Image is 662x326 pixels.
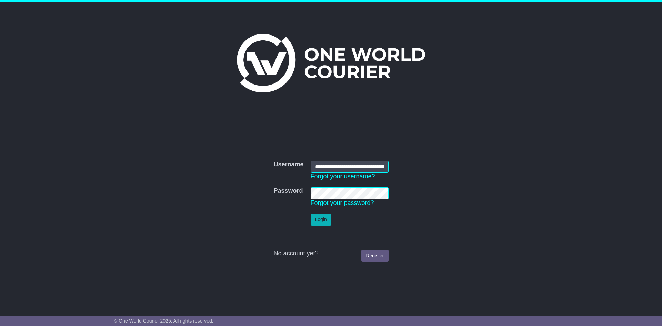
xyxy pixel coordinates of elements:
label: Password [273,187,303,195]
img: One World [237,34,425,92]
button: Login [311,214,331,226]
label: Username [273,161,303,168]
a: Forgot your password? [311,199,374,206]
a: Register [361,250,388,262]
span: © One World Courier 2025. All rights reserved. [114,318,213,324]
div: No account yet? [273,250,388,257]
a: Forgot your username? [311,173,375,180]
